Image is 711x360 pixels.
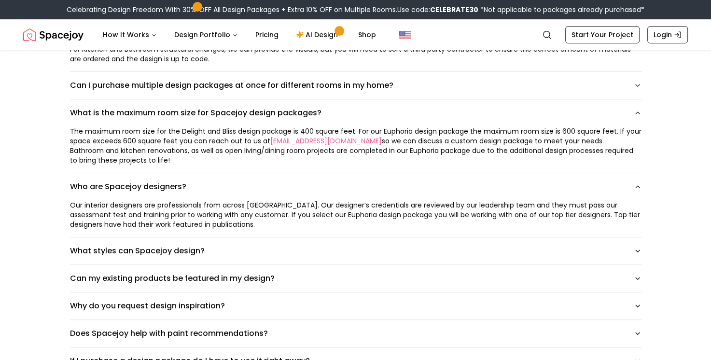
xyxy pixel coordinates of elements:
div: Who are Spacejoy designers? [70,200,641,237]
nav: Main [95,25,384,44]
img: Spacejoy Logo [23,25,84,44]
button: Can I purchase multiple design packages at once for different rooms in my home? [70,72,641,99]
div: Celebrating Design Freedom With 30% OFF All Design Packages + Extra 10% OFF on Multiple Rooms. [67,5,644,14]
a: [EMAIL_ADDRESS][DOMAIN_NAME] [270,136,382,146]
span: Use code: [397,5,478,14]
button: Design Portfolio [167,25,246,44]
button: What styles can Spacejoy design? [70,237,641,264]
button: How It Works [95,25,165,44]
a: Pricing [248,25,286,44]
a: Shop [350,25,384,44]
b: CELEBRATE30 [430,5,478,14]
button: What is the maximum room size for Spacejoy design packages? [70,99,641,126]
div: Our interior designers are professionals from across [GEOGRAPHIC_DATA]. Our designer’s credential... [70,200,641,229]
a: AI Design [288,25,349,44]
nav: Global [23,19,688,50]
div: What is the maximum room size for Spacejoy design packages? [70,126,641,173]
p: The maximum room size for the Delight and Bliss design package is 400 square feet. For our Euphor... [70,126,641,146]
button: Who are Spacejoy designers? [70,173,641,200]
span: *Not applicable to packages already purchased* [478,5,644,14]
img: United States [399,29,411,41]
p: For Kitchen and Bathroom structural changes, we can provide the visuals, but you will need to sor... [70,44,641,64]
a: Start Your Project [565,26,640,43]
a: Spacejoy [23,25,84,44]
a: Login [647,26,688,43]
p: Bathroom and kitchen renovations, as well as open living/dining room projects are completed in ou... [70,146,641,165]
button: Why do you request design inspiration? [70,292,641,319]
button: Does Spacejoy help with paint recommendations? [70,320,641,347]
button: Can my existing products be featured in my design? [70,265,641,292]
